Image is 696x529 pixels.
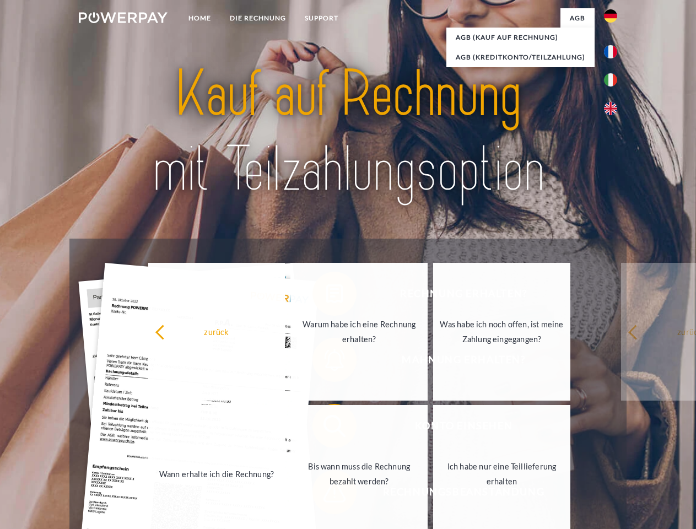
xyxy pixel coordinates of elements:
[433,263,570,401] a: Was habe ich noch offen, ist meine Zahlung eingegangen?
[604,102,617,115] img: en
[446,28,595,47] a: AGB (Kauf auf Rechnung)
[604,45,617,58] img: fr
[446,47,595,67] a: AGB (Kreditkonto/Teilzahlung)
[440,459,564,489] div: Ich habe nur eine Teillieferung erhalten
[560,8,595,28] a: agb
[297,459,421,489] div: Bis wann muss die Rechnung bezahlt werden?
[297,317,421,347] div: Warum habe ich eine Rechnung erhalten?
[220,8,295,28] a: DIE RECHNUNG
[604,9,617,23] img: de
[105,53,591,211] img: title-powerpay_de.svg
[604,73,617,87] img: it
[155,324,279,339] div: zurück
[155,466,279,481] div: Wann erhalte ich die Rechnung?
[440,317,564,347] div: Was habe ich noch offen, ist meine Zahlung eingegangen?
[179,8,220,28] a: Home
[295,8,348,28] a: SUPPORT
[79,12,168,23] img: logo-powerpay-white.svg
